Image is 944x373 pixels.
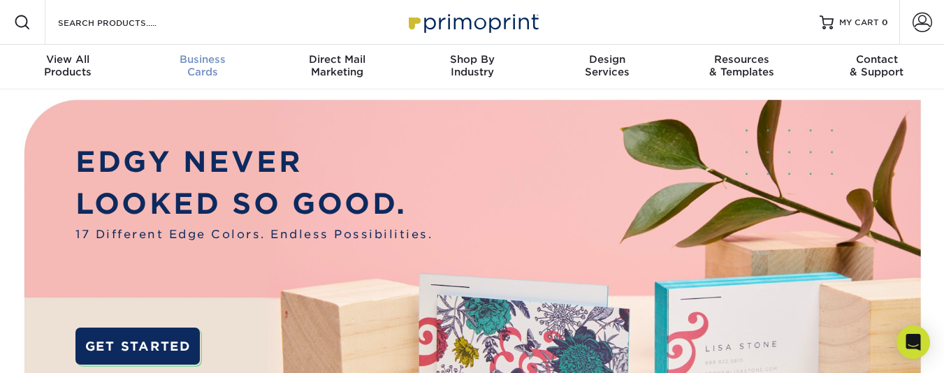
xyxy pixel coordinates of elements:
[674,45,809,89] a: Resources& Templates
[539,45,674,89] a: DesignServices
[57,14,193,31] input: SEARCH PRODUCTS.....
[809,45,944,89] a: Contact& Support
[539,53,674,66] span: Design
[270,53,405,66] span: Direct Mail
[674,53,809,78] div: & Templates
[882,17,888,27] span: 0
[135,45,270,89] a: BusinessCards
[896,326,930,359] div: Open Intercom Messenger
[405,53,539,66] span: Shop By
[135,53,270,78] div: Cards
[75,328,200,365] a: GET STARTED
[75,141,433,184] p: EDGY NEVER
[270,45,405,89] a: Direct MailMarketing
[75,183,433,226] p: LOOKED SO GOOD.
[809,53,944,66] span: Contact
[674,53,809,66] span: Resources
[135,53,270,66] span: Business
[75,226,433,242] span: 17 Different Edge Colors. Endless Possibilities.
[539,53,674,78] div: Services
[402,7,542,37] img: Primoprint
[839,17,879,29] span: MY CART
[809,53,944,78] div: & Support
[405,53,539,78] div: Industry
[270,53,405,78] div: Marketing
[405,45,539,89] a: Shop ByIndustry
